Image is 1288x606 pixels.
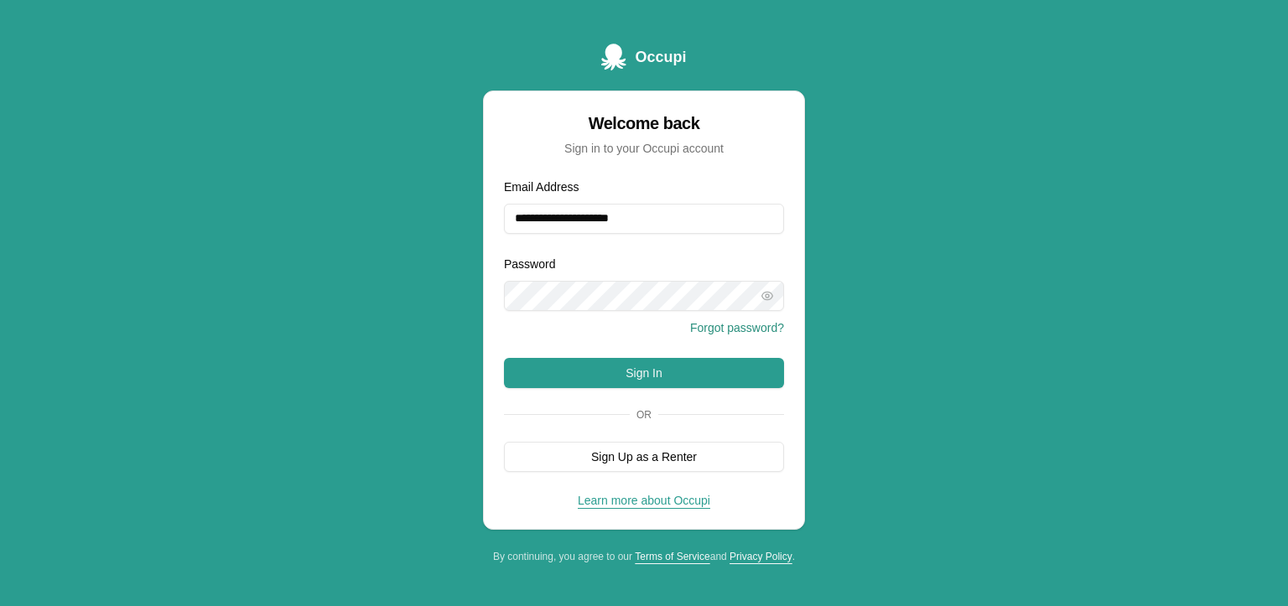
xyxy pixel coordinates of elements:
a: Terms of Service [635,551,709,562]
div: Welcome back [504,111,784,135]
a: Learn more about Occupi [578,494,710,507]
button: Forgot password? [690,319,784,336]
span: Or [630,408,658,422]
label: Email Address [504,180,579,194]
div: Sign in to your Occupi account [504,140,784,157]
span: Occupi [635,45,686,69]
a: Privacy Policy [730,551,792,562]
a: Occupi [601,44,686,70]
button: Sign Up as a Renter [504,442,784,472]
button: Sign In [504,358,784,388]
label: Password [504,257,555,271]
div: By continuing, you agree to our and . [483,550,805,563]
